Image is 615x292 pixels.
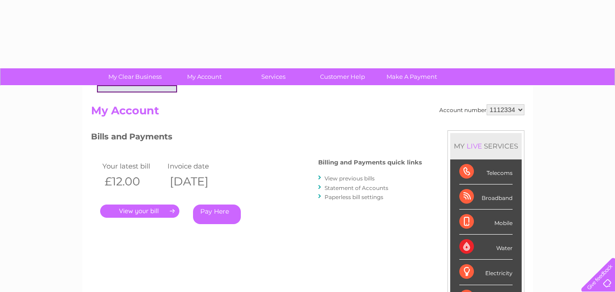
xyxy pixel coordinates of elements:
div: Broadband [459,184,513,210]
a: Paperless bill settings [325,194,383,200]
a: Statement of Accounts [325,184,388,191]
td: Your latest bill [100,160,166,172]
a: View previous bills [325,175,375,182]
a: My Clear Business [97,68,173,85]
div: Account number [439,104,524,115]
div: Electricity [459,260,513,285]
div: Water [459,235,513,260]
div: Mobile [459,210,513,235]
a: Login Details [101,86,176,104]
div: MY SERVICES [450,133,522,159]
a: Services [236,68,311,85]
a: Make A Payment [374,68,449,85]
a: My Account [167,68,242,85]
th: [DATE] [165,172,231,191]
div: LIVE [465,142,484,150]
a: . [100,205,179,218]
th: £12.00 [100,172,166,191]
a: Customer Help [305,68,380,85]
h3: Bills and Payments [91,130,422,146]
td: Invoice date [165,160,231,172]
a: Pay Here [193,205,241,224]
div: Telecoms [459,159,513,184]
h2: My Account [91,104,524,122]
h4: Billing and Payments quick links [318,159,422,166]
